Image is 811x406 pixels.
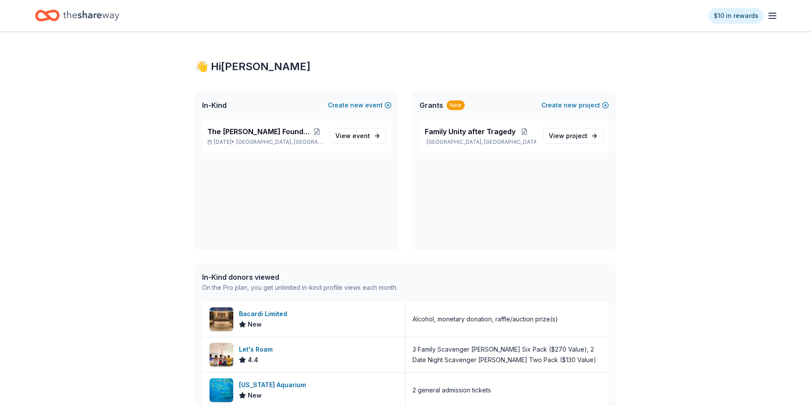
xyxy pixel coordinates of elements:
[202,282,398,293] div: On the Pro plan, you get unlimited in-kind profile views each month.
[549,131,587,141] span: View
[195,60,616,74] div: 👋 Hi [PERSON_NAME]
[564,100,577,110] span: new
[248,390,262,401] span: New
[352,132,370,139] span: event
[420,100,443,110] span: Grants
[413,344,602,365] div: 3 Family Scavenger [PERSON_NAME] Six Pack ($270 Value), 2 Date Night Scavenger [PERSON_NAME] Two ...
[541,100,609,110] button: Createnewproject
[202,100,227,110] span: In-Kind
[330,128,386,144] a: View event
[210,307,233,331] img: Image for Bacardi Limited
[248,319,262,330] span: New
[35,5,119,26] a: Home
[413,314,558,324] div: Alcohol, monetary donation, raffle/auction prize(s)
[328,100,391,110] button: Createnewevent
[202,272,398,282] div: In-Kind donors viewed
[425,139,536,146] p: [GEOGRAPHIC_DATA], [GEOGRAPHIC_DATA]
[210,343,233,367] img: Image for Let's Roam
[210,378,233,402] img: Image for Georgia Aquarium
[239,309,291,319] div: Bacardi Limited
[207,139,323,146] p: [DATE] •
[239,344,276,355] div: Let's Roam
[566,132,587,139] span: project
[425,126,516,137] span: Family Unity after Tragedy
[413,385,491,395] div: 2 general admission tickets
[207,126,311,137] span: The [PERSON_NAME] Foundation Legacy Ball
[350,100,363,110] span: new
[239,380,309,390] div: [US_STATE] Aquarium
[335,131,370,141] span: View
[236,139,323,146] span: [GEOGRAPHIC_DATA], [GEOGRAPHIC_DATA]
[543,128,604,144] a: View project
[708,8,764,24] a: $10 in rewards
[447,100,465,110] div: New
[248,355,258,365] span: 4.4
